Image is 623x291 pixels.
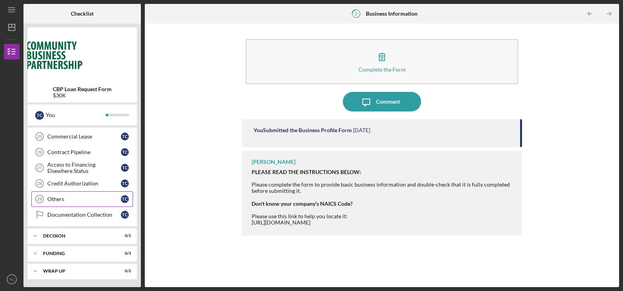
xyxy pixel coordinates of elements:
div: 0 / 1 [117,234,131,238]
div: T C [121,133,129,140]
div: Please use this link to help you locate it: [252,213,514,219]
tspan: 29 [37,197,42,201]
div: Credit Authorization [47,180,121,187]
div: 0 / 3 [117,251,131,256]
a: 27Access to Financing Elsewhere StatusTC [31,160,133,176]
tspan: 2 [355,11,357,16]
div: Contract Pipeline [47,149,121,155]
button: Complete the Form [246,39,518,84]
a: Documentation CollectionTC [31,207,133,223]
div: You [46,108,106,122]
div: Funding [43,251,112,256]
a: 25Commercial LeaseTC [31,129,133,144]
div: T C [121,211,129,219]
div: T C [121,148,129,156]
div: T C [35,111,44,120]
div: Wrap up [43,269,112,273]
b: Business Information [366,11,418,17]
b: Checklist [71,11,94,17]
div: Access to Financing Elsewhere Status [47,162,121,174]
tspan: 26 [37,150,42,154]
div: [URL][DOMAIN_NAME] [252,219,514,226]
div: T C [121,180,129,187]
text: TC [9,277,14,282]
div: Commercial Lease [47,133,121,140]
button: TC [4,271,20,287]
div: T C [121,195,129,203]
div: Comment [376,92,400,111]
strong: PLEASE READ THE INSTRUCTIONS BELOW: [252,169,361,175]
b: CBP Loan Request Form [53,86,112,92]
div: T C [121,164,129,172]
tspan: 27 [37,165,42,170]
time: 2025-07-04 02:00 [353,127,370,133]
div: Decision [43,234,112,238]
img: Product logo [27,31,137,78]
tspan: 25 [37,134,42,139]
div: Documentation Collection [47,212,121,218]
strong: Don't know your company's NAICS Code? [252,200,353,207]
a: 29OthersTC [31,191,133,207]
a: 28Credit AuthorizationTC [31,176,133,191]
div: Others [47,196,121,202]
a: 26Contract PipelineTC [31,144,133,160]
div: [PERSON_NAME] [252,159,295,165]
div: Please complete the form to provide basic business information and double-check that it is fully ... [252,181,514,194]
div: Complete the Form [358,66,406,72]
div: $30K [53,92,112,99]
button: Comment [343,92,421,111]
tspan: 28 [37,181,42,186]
div: 0 / 2 [117,269,131,273]
div: You Submitted the Business Profile Form [254,127,352,133]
